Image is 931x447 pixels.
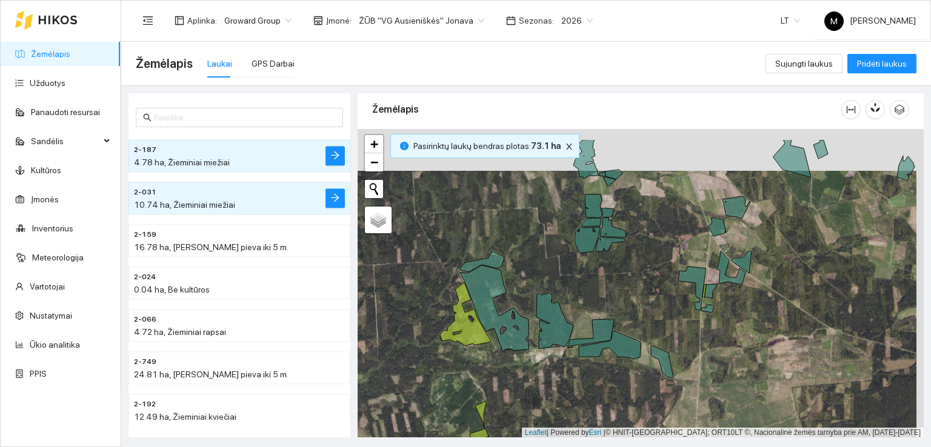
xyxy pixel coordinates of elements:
[766,54,843,73] button: Sujungti laukus
[31,129,100,153] span: Sandėlis
[134,187,156,199] span: 2-031
[522,428,924,438] div: | Powered by © HNIT-[GEOGRAPHIC_DATA]; ORT10LT ©, Nacionalinė žemės tarnyba prie AM, [DATE]-[DATE]
[325,146,345,165] button: arrow-right
[175,16,184,25] span: layout
[781,12,800,30] span: LT
[143,113,152,122] span: search
[134,242,289,252] span: 16.78 ha, [PERSON_NAME] pieva iki 5 m.
[561,12,593,30] span: 2026
[370,136,378,151] span: +
[30,369,47,379] a: PPIS
[134,314,156,326] span: 2-066
[134,230,156,241] span: 2-159
[134,285,210,294] span: 0.04 ha, Be kultūros
[30,78,65,88] a: Užduotys
[330,193,340,204] span: arrow-right
[370,154,378,170] span: −
[766,59,843,68] a: Sujungti laukus
[134,412,236,422] span: 12.49 ha, Žieminiai kviečiai
[400,142,409,150] span: info-circle
[365,180,383,198] button: Initiate a new search
[31,107,100,117] a: Panaudoti resursai
[136,54,193,73] span: Žemėlapis
[187,14,217,27] span: Aplinka :
[775,57,833,70] span: Sujungti laukus
[359,12,484,30] span: ŽŪB "VG Ausieniškės" Jonava
[562,139,576,154] button: close
[830,12,838,31] span: M
[252,57,295,70] div: GPS Darbai
[847,54,916,73] button: Pridėti laukus
[30,311,72,320] a: Nustatymai
[330,150,340,162] span: arrow-right
[134,200,235,210] span: 10.74 ha, Žieminiai miežiai
[519,14,554,27] span: Sezonas :
[142,15,153,26] span: menu-fold
[32,223,73,233] a: Inventorius
[313,16,323,25] span: shop
[134,399,156,411] span: 2-192
[326,14,352,27] span: Įmonė :
[372,92,841,127] div: Žemėlapis
[842,105,860,114] span: column-width
[525,428,547,437] a: Leaflet
[134,145,156,156] span: 2-187
[365,153,383,171] a: Zoom out
[506,16,516,25] span: calendar
[224,12,292,30] span: Groward Group
[136,8,160,33] button: menu-fold
[31,194,59,204] a: Įmonės
[31,49,70,59] a: Žemėlapis
[154,111,336,124] input: Paieška
[413,139,561,153] span: Pasirinktų laukų bendras plotas :
[134,157,230,167] span: 4.78 ha, Žieminiai miežiai
[847,59,916,68] a: Pridėti laukus
[30,282,65,291] a: Vartotojai
[531,141,561,151] b: 73.1 ha
[207,57,232,70] div: Laukai
[589,428,602,437] a: Esri
[134,327,226,337] span: 4.72 ha, Žieminiai rapsai
[32,253,84,262] a: Meteorologija
[562,142,576,151] span: close
[134,357,156,368] span: 2-749
[604,428,606,437] span: |
[365,207,392,233] a: Layers
[824,16,916,25] span: [PERSON_NAME]
[365,135,383,153] a: Zoom in
[857,57,907,70] span: Pridėti laukus
[30,340,80,349] a: Ūkio analitika
[325,188,345,208] button: arrow-right
[31,165,61,175] a: Kultūros
[841,100,861,119] button: column-width
[134,272,156,283] span: 2-024
[134,369,289,379] span: 24.81 ha, [PERSON_NAME] pieva iki 5 m.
